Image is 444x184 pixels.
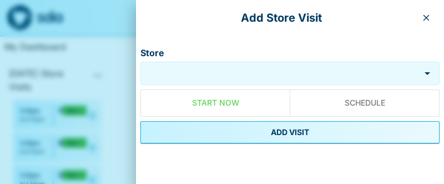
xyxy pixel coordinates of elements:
button: Start Now [140,89,290,117]
button: ADD VISIT [140,121,440,143]
p: Add Store Visit [145,9,417,27]
button: Open [420,66,435,81]
button: Schedule [290,89,440,117]
div: Now or Scheduled [140,89,440,117]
